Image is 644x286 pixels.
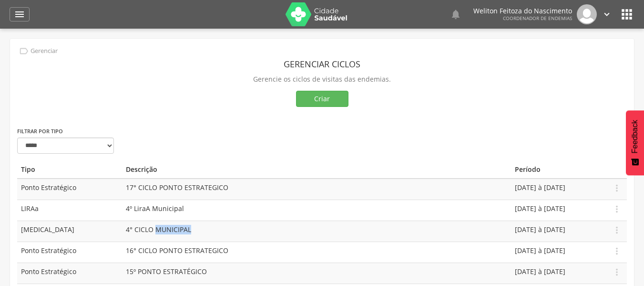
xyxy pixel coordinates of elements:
td: [DATE] à [DATE] [511,242,608,263]
td: [DATE] à [DATE] [511,221,608,242]
i:  [619,7,634,22]
td: LIRAa [17,200,122,221]
td: [MEDICAL_DATA] [17,221,122,242]
i:  [602,9,612,20]
header: Gerenciar ciclos [17,55,627,73]
a:  [10,7,30,21]
span: 4° CICLO MUNICIPAL [126,225,191,234]
span: 17° CICLO PONTO ESTRATEGICO [126,183,228,192]
span: Feedback [631,120,639,153]
td: Ponto Estratégico [17,263,122,284]
span: Coordenador de Endemias [503,15,572,21]
i:  [612,246,622,256]
i:  [19,46,29,56]
span: 4º LiraA Municipal [126,204,184,213]
td: Ponto Estratégico [17,242,122,263]
p: Weliton Feitoza do Nascimento [473,8,572,14]
i:  [450,9,461,20]
button: Feedback - Mostrar pesquisa [626,110,644,175]
p: Gerenciar [31,47,58,55]
span: 15º PONTO ESTRATÉGICO [126,267,207,276]
span: 16° CICLO PONTO ESTRATEGICO [126,246,228,255]
td: [DATE] à [DATE] [511,200,608,221]
td: [DATE] à [DATE] [511,179,608,200]
th: Período [511,161,608,179]
i:  [14,9,25,20]
th: Descrição [122,161,511,179]
a:  [450,4,461,24]
button: Criar [296,91,348,107]
td: Ponto Estratégico [17,179,122,200]
label: Filtrar por tipo [17,127,63,135]
i:  [612,225,622,235]
a:  [602,4,612,24]
i:  [612,183,622,193]
p: Gerencie os ciclos de visitas das endemias. [17,73,627,86]
i:  [612,267,622,277]
td: [DATE] à [DATE] [511,263,608,284]
th: Tipo [17,161,122,179]
i:  [612,204,622,214]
